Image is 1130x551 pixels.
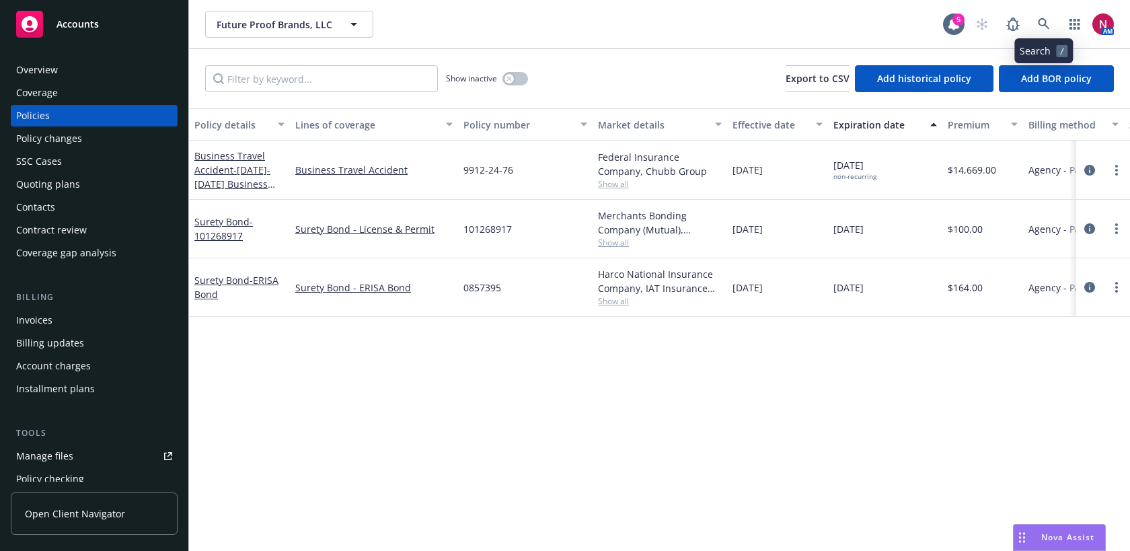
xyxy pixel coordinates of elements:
button: Lines of coverage [290,108,458,141]
span: Nova Assist [1041,531,1094,543]
span: [DATE] [833,222,864,236]
button: Add BOR policy [999,65,1114,92]
img: photo [1092,13,1114,35]
div: Contract review [16,219,87,241]
a: Quoting plans [11,174,178,195]
div: Quoting plans [16,174,80,195]
button: Policy number [458,108,593,141]
span: 101268917 [463,222,512,236]
a: Policies [11,105,178,126]
span: Show inactive [446,73,497,84]
div: Merchants Bonding Company (Mutual), Merchants Bonding Company [598,209,722,237]
a: Surety Bond [194,215,253,242]
button: Billing method [1023,108,1124,141]
div: Policies [16,105,50,126]
div: Market details [598,118,707,132]
button: Nova Assist [1013,524,1106,551]
span: Show all [598,237,722,248]
div: Installment plans [16,378,95,400]
a: Installment plans [11,378,178,400]
span: [DATE] [732,163,763,177]
a: Switch app [1061,11,1088,38]
span: [DATE] [833,281,864,295]
div: Overview [16,59,58,81]
a: more [1108,279,1125,295]
div: Lines of coverage [295,118,438,132]
span: Agency - Pay in full [1028,222,1114,236]
span: [DATE] [833,158,876,181]
div: Billing updates [16,332,84,354]
div: non-recurring [833,172,876,181]
span: $164.00 [948,281,983,295]
div: Policy changes [16,128,82,149]
a: Billing updates [11,332,178,354]
a: Contract review [11,219,178,241]
button: Premium [942,108,1023,141]
div: Policy number [463,118,572,132]
span: Open Client Navigator [25,507,125,521]
a: Accounts [11,5,178,43]
span: - [DATE]-[DATE] Business Travel Accident- Policy [194,163,275,219]
span: Accounts [57,19,99,30]
span: 9912-24-76 [463,163,513,177]
a: Account charges [11,355,178,377]
div: Effective date [732,118,808,132]
div: Manage files [16,445,73,467]
div: Billing method [1028,118,1104,132]
div: Harco National Insurance Company, IAT Insurance Group [598,267,722,295]
div: Coverage gap analysis [16,242,116,264]
div: Coverage [16,82,58,104]
div: Tools [11,427,178,440]
a: SSC Cases [11,151,178,172]
div: Federal Insurance Company, Chubb Group [598,150,722,178]
a: Coverage gap analysis [11,242,178,264]
a: Business Travel Accident [194,149,270,219]
button: Export to CSV [786,65,850,92]
span: Add BOR policy [1021,72,1092,85]
div: 5 [952,13,965,26]
div: Policy details [194,118,270,132]
a: Contacts [11,196,178,218]
a: Report a Bug [1000,11,1026,38]
span: [DATE] [732,222,763,236]
span: Show all [598,295,722,307]
button: Future Proof Brands, LLC [205,11,373,38]
span: Export to CSV [786,72,850,85]
a: Coverage [11,82,178,104]
a: Surety Bond [194,274,278,301]
span: [DATE] [732,281,763,295]
a: Surety Bond - ERISA Bond [295,281,453,295]
a: Manage files [11,445,178,467]
span: Agency - Pay in full [1028,281,1114,295]
a: Overview [11,59,178,81]
a: Policy checking [11,468,178,490]
input: Filter by keyword... [205,65,438,92]
a: circleInformation [1082,162,1098,178]
a: circleInformation [1082,221,1098,237]
a: more [1108,162,1125,178]
a: Start snowing [969,11,995,38]
div: Contacts [16,196,55,218]
button: Market details [593,108,727,141]
span: Future Proof Brands, LLC [217,17,333,32]
button: Policy details [189,108,290,141]
button: Expiration date [828,108,942,141]
a: Invoices [11,309,178,331]
div: Account charges [16,355,91,377]
span: 0857395 [463,281,501,295]
div: Premium [948,118,1003,132]
div: Expiration date [833,118,922,132]
a: Business Travel Accident [295,163,453,177]
a: more [1108,221,1125,237]
button: Effective date [727,108,828,141]
div: Drag to move [1014,525,1030,550]
span: Add historical policy [877,72,971,85]
a: circleInformation [1082,279,1098,295]
span: $14,669.00 [948,163,996,177]
a: Policy changes [11,128,178,149]
div: Policy checking [16,468,84,490]
div: Billing [11,291,178,304]
div: SSC Cases [16,151,62,172]
span: Agency - Pay in full [1028,163,1114,177]
span: $100.00 [948,222,983,236]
